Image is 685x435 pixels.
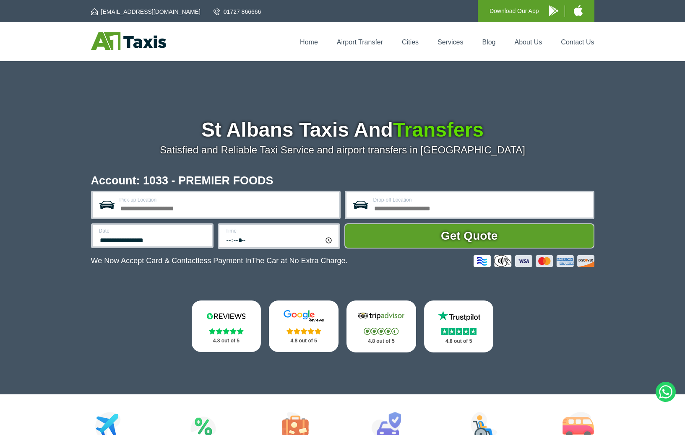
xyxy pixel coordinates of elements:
a: 01727 866666 [214,8,261,16]
a: Services [438,39,463,46]
label: Time [226,228,333,233]
p: 4.8 out of 5 [278,336,329,346]
p: 4.8 out of 5 [356,336,407,347]
a: Airport Transfer [337,39,383,46]
span: Transfers [393,119,484,141]
p: 4.8 out of 5 [201,336,252,346]
button: Get Quote [344,223,594,249]
p: We Now Accept Card & Contactless Payment In [91,256,348,265]
img: Trustpilot [434,310,484,322]
img: Stars [441,328,477,335]
img: A1 Taxis St Albans LTD [91,32,166,50]
img: A1 Taxis Android App [549,5,558,16]
img: Stars [209,328,244,334]
img: Reviews.io [201,310,251,322]
label: Drop-off Location [373,197,588,202]
a: Reviews.io Stars 4.8 out of 5 [192,300,261,352]
a: Contact Us [561,39,594,46]
p: Satisfied and Reliable Taxi Service and airport transfers in [GEOGRAPHIC_DATA] [91,144,594,156]
a: [EMAIL_ADDRESS][DOMAIN_NAME] [91,8,201,16]
a: Tripadvisor Stars 4.8 out of 5 [346,300,416,352]
a: Trustpilot Stars 4.8 out of 5 [424,300,494,352]
img: Tripadvisor [356,310,406,322]
a: Google Stars 4.8 out of 5 [269,300,339,352]
h1: St Albans Taxis And [91,120,594,140]
img: Stars [364,328,398,335]
span: The Car at No Extra Charge. [251,256,347,265]
a: Blog [482,39,495,46]
img: A1 Taxis iPhone App [574,5,583,16]
img: Google [279,310,329,322]
a: Cities [402,39,419,46]
label: Pick-up Location [120,197,334,202]
img: Credit And Debit Cards [474,255,594,267]
p: Download Our App [490,6,539,16]
h2: Account: 1033 - PREMIER FOODS [91,175,594,186]
a: About Us [515,39,542,46]
p: 4.8 out of 5 [433,336,484,347]
img: Stars [287,328,321,334]
label: Date [99,228,207,233]
a: Home [300,39,318,46]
